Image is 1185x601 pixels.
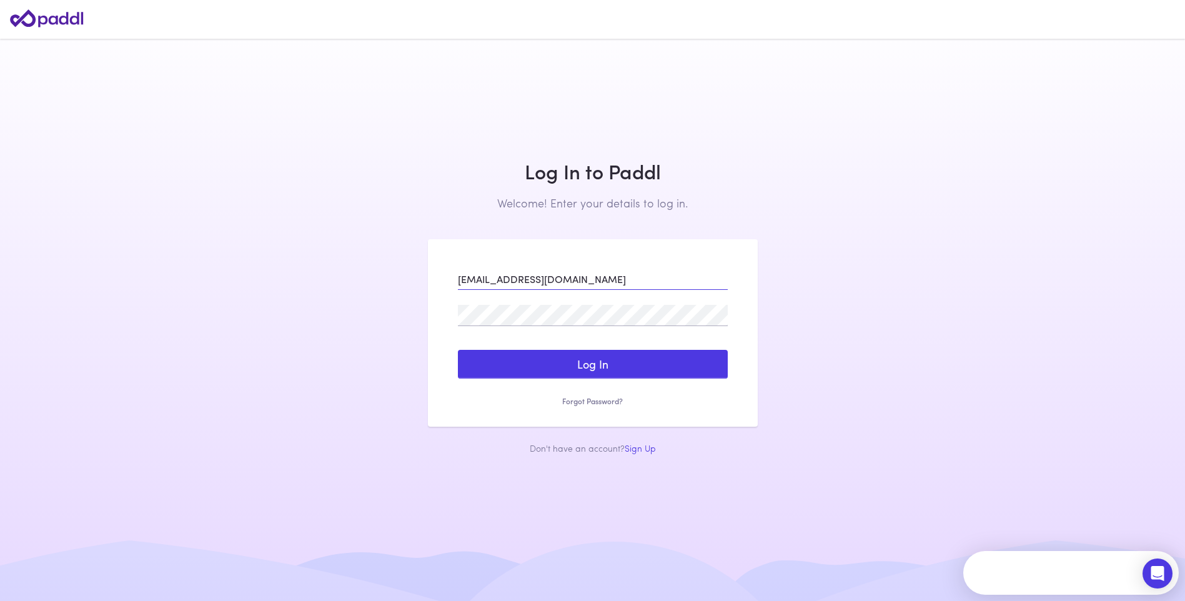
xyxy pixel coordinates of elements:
iframe: Intercom live chat discovery launcher [963,551,1179,595]
button: Log In [458,350,728,379]
h1: Log In to Paddl [428,159,758,183]
a: Forgot Password? [458,396,728,407]
input: Enter your Email [458,269,728,290]
a: Sign Up [625,442,656,454]
div: Don't have an account? [428,442,758,454]
div: Open Intercom Messenger [1143,559,1173,589]
h2: Welcome! Enter your details to log in. [428,196,758,210]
